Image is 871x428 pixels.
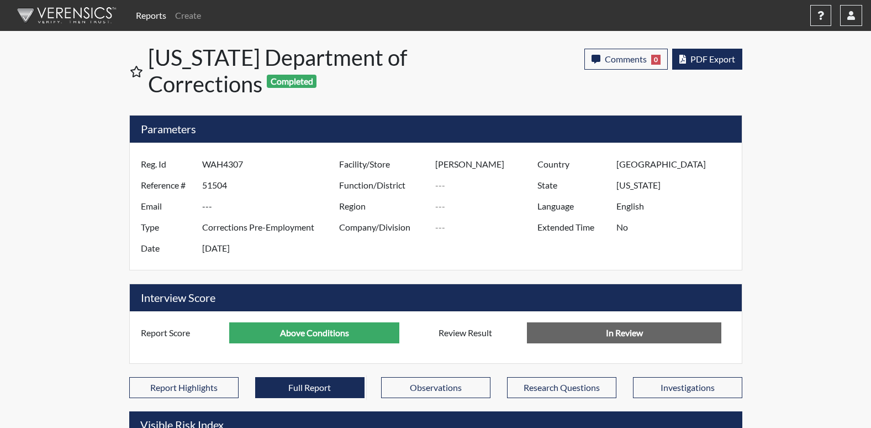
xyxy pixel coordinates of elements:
a: Create [171,4,205,27]
input: --- [616,154,738,175]
input: --- [202,196,342,217]
button: Research Questions [507,377,616,398]
input: --- [435,154,540,175]
a: Reports [131,4,171,27]
label: Date [133,238,202,259]
label: Region [331,196,436,217]
button: Report Highlights [129,377,239,398]
label: Extended Time [529,217,616,238]
h5: Interview Score [130,284,742,311]
input: --- [616,217,738,238]
label: Reference # [133,175,202,196]
button: Comments0 [584,49,668,70]
button: Observations [381,377,490,398]
input: --- [202,154,342,175]
label: Reg. Id [133,154,202,175]
span: PDF Export [690,54,735,64]
span: Comments [605,54,647,64]
h1: [US_STATE] Department of Corrections [148,44,437,97]
input: --- [202,217,342,238]
input: --- [616,196,738,217]
label: Report Score [133,322,230,343]
input: --- [435,217,540,238]
h5: Parameters [130,116,742,143]
span: 0 [651,55,661,65]
input: --- [435,175,540,196]
label: Email [133,196,202,217]
label: Language [529,196,616,217]
button: Investigations [633,377,742,398]
label: Review Result [430,322,527,343]
input: --- [202,238,342,259]
input: --- [202,175,342,196]
button: PDF Export [672,49,742,70]
span: Completed [267,75,316,88]
input: No Decision [527,322,721,343]
input: --- [435,196,540,217]
button: Full Report [255,377,365,398]
label: Type [133,217,202,238]
label: Company/Division [331,217,436,238]
input: --- [616,175,738,196]
label: Function/District [331,175,436,196]
label: State [529,175,616,196]
input: --- [229,322,399,343]
label: Facility/Store [331,154,436,175]
label: Country [529,154,616,175]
